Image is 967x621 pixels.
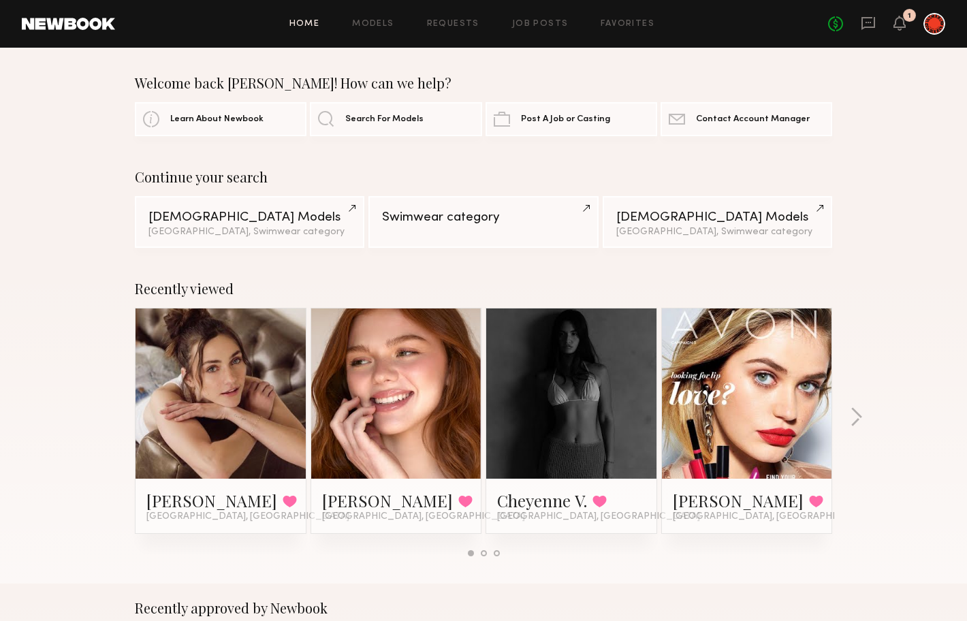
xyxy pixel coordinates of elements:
span: Search For Models [345,115,424,124]
div: 1 [908,12,911,20]
a: [PERSON_NAME] [322,490,453,511]
div: Swimwear category [382,211,584,224]
div: [DEMOGRAPHIC_DATA] Models [148,211,351,224]
a: [PERSON_NAME] [673,490,804,511]
div: Welcome back [PERSON_NAME]! How can we help? [135,75,832,91]
a: [DEMOGRAPHIC_DATA] Models[GEOGRAPHIC_DATA], Swimwear category [135,196,364,248]
a: Home [289,20,320,29]
a: Favorites [601,20,654,29]
span: [GEOGRAPHIC_DATA], [GEOGRAPHIC_DATA] [322,511,525,522]
div: Recently approved by Newbook [135,600,832,616]
a: [DEMOGRAPHIC_DATA] Models[GEOGRAPHIC_DATA], Swimwear category [603,196,832,248]
div: Recently viewed [135,281,832,297]
a: Swimwear category [368,196,598,248]
a: Cheyenne V. [497,490,587,511]
a: Learn About Newbook [135,102,306,136]
a: Requests [427,20,479,29]
a: Post A Job or Casting [486,102,657,136]
div: [DEMOGRAPHIC_DATA] Models [616,211,819,224]
div: [GEOGRAPHIC_DATA], Swimwear category [148,227,351,237]
div: [GEOGRAPHIC_DATA], Swimwear category [616,227,819,237]
a: Models [352,20,394,29]
span: [GEOGRAPHIC_DATA], [GEOGRAPHIC_DATA] [497,511,700,522]
span: Learn About Newbook [170,115,264,124]
a: [PERSON_NAME] [146,490,277,511]
span: Post A Job or Casting [521,115,610,124]
a: Search For Models [310,102,481,136]
a: Contact Account Manager [661,102,832,136]
a: Job Posts [512,20,569,29]
span: [GEOGRAPHIC_DATA], [GEOGRAPHIC_DATA] [673,511,876,522]
span: Contact Account Manager [696,115,810,124]
div: Continue your search [135,169,832,185]
span: [GEOGRAPHIC_DATA], [GEOGRAPHIC_DATA] [146,511,349,522]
